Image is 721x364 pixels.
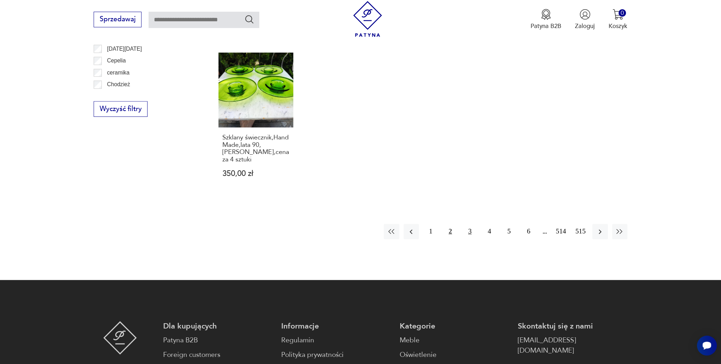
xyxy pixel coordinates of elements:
[482,224,497,239] button: 4
[163,350,273,360] a: Foreign customers
[521,224,536,239] button: 6
[94,17,142,23] a: Sprzedawaj
[281,321,391,331] p: Informacje
[163,335,273,346] a: Patyna B2B
[94,12,142,27] button: Sprzedawaj
[573,224,588,239] button: 515
[94,101,148,117] button: Wyczyść filtry
[218,53,293,194] a: Szklany świecznik,Hand Made,lata 90,Maria Vinka,cena za 4 sztukiSzklany świecznik,Hand Made,lata ...
[244,14,255,24] button: Szukaj
[400,321,509,331] p: Kategorie
[697,336,717,355] iframe: Smartsupp widget button
[423,224,438,239] button: 1
[540,9,551,20] img: Ikona medalu
[107,44,142,54] p: [DATE][DATE]
[619,9,626,17] div: 0
[107,68,129,77] p: ceramika
[163,321,273,331] p: Dla kupujących
[518,321,627,331] p: Skontaktuj się z nami
[531,9,561,30] button: Patyna B2B
[579,9,590,20] img: Ikonka użytkownika
[609,22,627,30] p: Koszyk
[103,321,137,354] img: Patyna - sklep z meblami i dekoracjami vintage
[107,56,126,65] p: Cepelia
[350,1,386,37] img: Patyna - sklep z meblami i dekoracjami vintage
[501,224,517,239] button: 5
[575,22,595,30] p: Zaloguj
[531,9,561,30] a: Ikona medaluPatyna B2B
[400,350,509,360] a: Oświetlenie
[518,335,627,356] a: [EMAIL_ADDRESS][DOMAIN_NAME]
[609,9,627,30] button: 0Koszyk
[575,9,595,30] button: Zaloguj
[443,224,458,239] button: 2
[400,335,509,346] a: Meble
[222,170,290,177] p: 350,00 zł
[107,92,128,101] p: Ćmielów
[553,224,569,239] button: 514
[222,134,290,163] h3: Szklany świecznik,Hand Made,lata 90,[PERSON_NAME],cena za 4 sztuki
[281,350,391,360] a: Polityka prywatności
[281,335,391,346] a: Regulamin
[531,22,561,30] p: Patyna B2B
[612,9,623,20] img: Ikona koszyka
[462,224,477,239] button: 3
[107,80,130,89] p: Chodzież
